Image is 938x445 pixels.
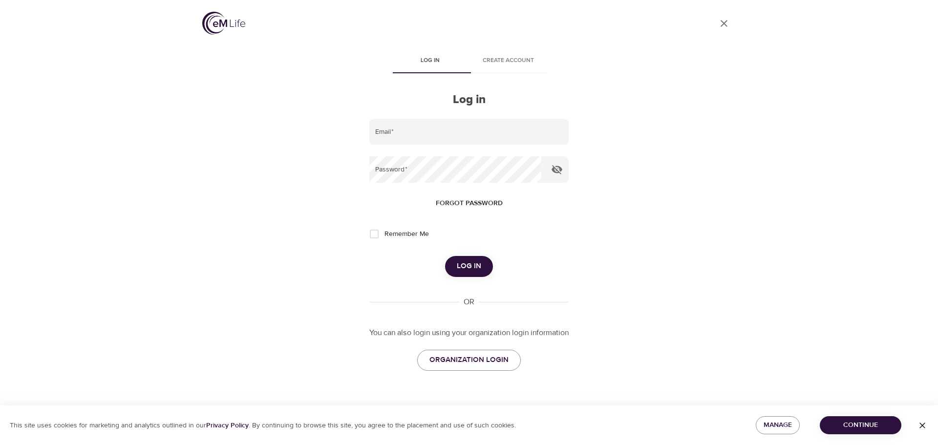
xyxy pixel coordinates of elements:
[369,327,569,339] p: You can also login using your organization login information
[202,12,245,35] img: logo
[764,419,792,431] span: Manage
[206,421,249,430] a: Privacy Policy
[429,354,509,366] span: ORGANIZATION LOGIN
[457,260,481,273] span: Log in
[756,416,800,434] button: Manage
[369,93,569,107] h2: Log in
[460,297,478,308] div: OR
[712,12,736,35] a: close
[369,50,569,73] div: disabled tabs example
[436,197,503,210] span: Forgot password
[475,56,541,66] span: Create account
[828,419,894,431] span: Continue
[432,194,507,212] button: Forgot password
[445,256,493,276] button: Log in
[384,229,429,239] span: Remember Me
[820,416,901,434] button: Continue
[397,56,463,66] span: Log in
[417,350,521,370] a: ORGANIZATION LOGIN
